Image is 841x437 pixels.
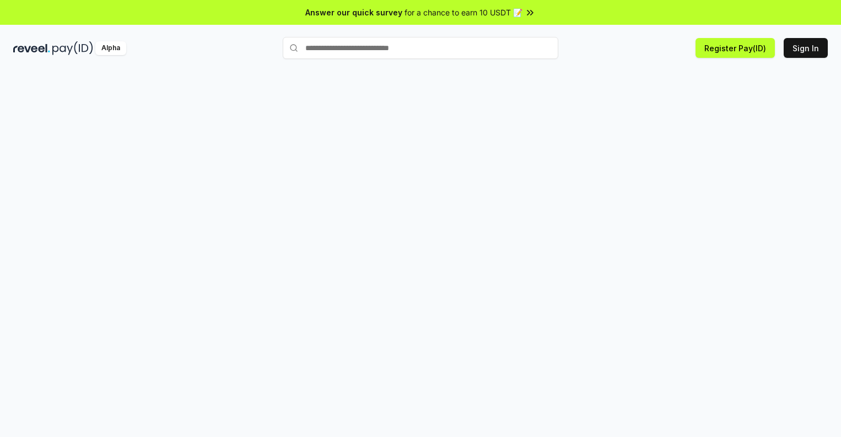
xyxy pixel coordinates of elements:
[13,41,50,55] img: reveel_dark
[95,41,126,55] div: Alpha
[696,38,775,58] button: Register Pay(ID)
[405,7,522,18] span: for a chance to earn 10 USDT 📝
[305,7,402,18] span: Answer our quick survey
[784,38,828,58] button: Sign In
[52,41,93,55] img: pay_id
